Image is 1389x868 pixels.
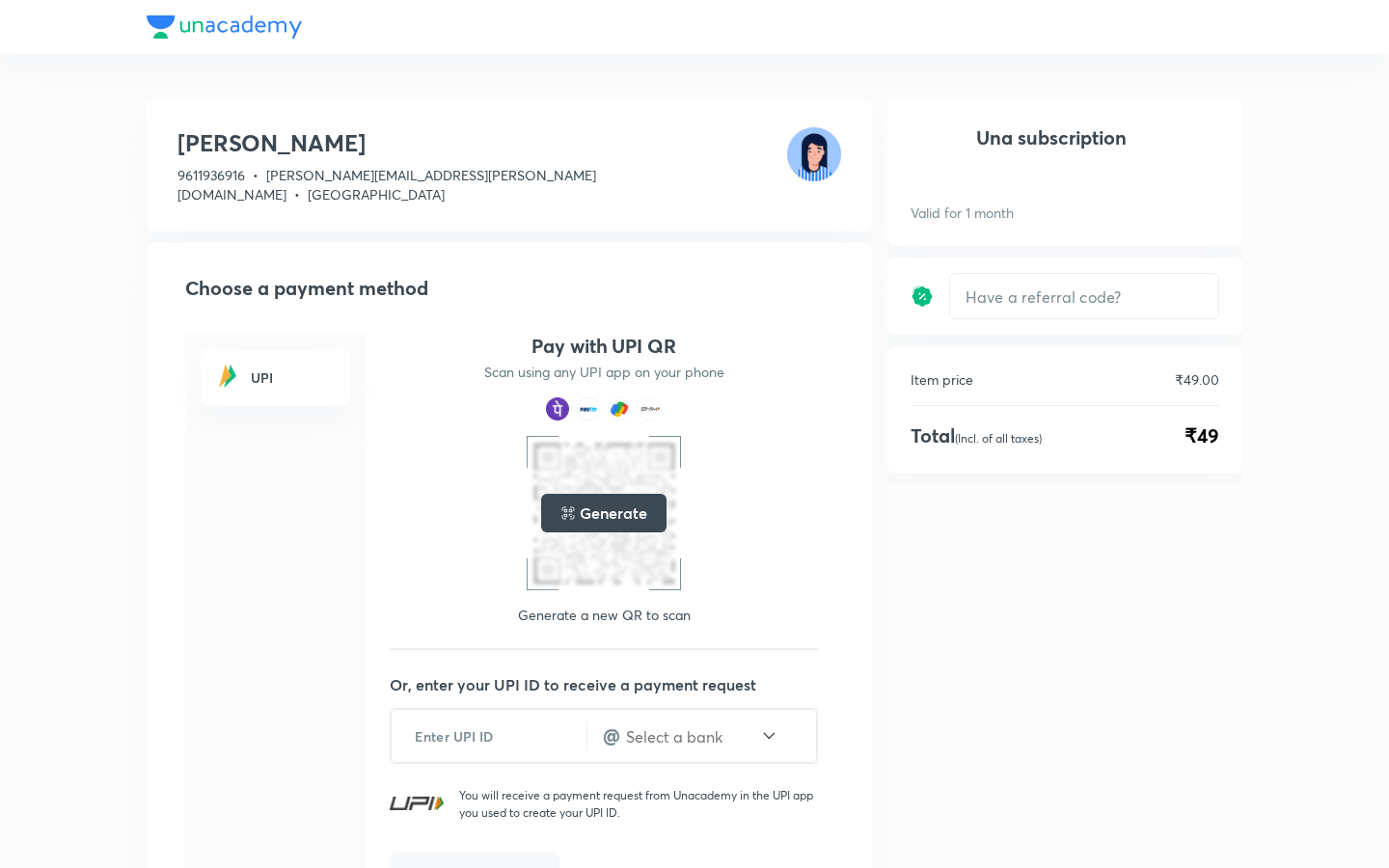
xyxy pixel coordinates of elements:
img: Avatar [787,127,841,181]
p: (Incl. of all taxes) [955,431,1042,446]
p: ₹49.00 [1175,369,1219,390]
span: • [253,166,259,184]
input: Enter UPI ID [392,713,586,760]
img: payment method [577,397,600,420]
span: • [294,185,300,203]
h4: Pay with UPI QR [531,334,676,359]
h4: Total [911,421,1042,450]
img: avatar [911,123,965,195]
span: 9611936916 [177,166,245,184]
p: Or, enter your UPI ID to receive a payment request [390,673,841,696]
h4: @ [603,721,620,750]
p: Valid for 1 month [911,203,1014,223]
img: payment method [608,397,631,420]
h6: UPI [251,367,340,388]
img: discount [911,285,934,308]
p: Item price [911,369,973,390]
p: Generate a new QR to scan [518,606,691,625]
span: [PERSON_NAME][EMAIL_ADDRESS][PERSON_NAME][DOMAIN_NAME] [177,166,596,203]
input: Select a bank [624,725,759,747]
img: - [212,361,243,392]
h1: Una subscription [976,123,1127,152]
h3: [PERSON_NAME] [177,127,787,158]
img: UPI [390,797,444,810]
img: loading.. [560,505,576,521]
img: payment method [546,397,569,420]
span: ₹49 [1185,421,1219,450]
img: payment method [639,397,662,420]
span: [GEOGRAPHIC_DATA] [308,185,445,203]
h2: Choose a payment method [185,274,841,303]
input: Have a referral code? [950,274,1218,319]
h5: Generate [580,502,646,525]
p: You will receive a payment request from Unacademy in the UPI app you used to create your UPI ID. [459,787,818,822]
p: Scan using any UPI app on your phone [484,363,724,382]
